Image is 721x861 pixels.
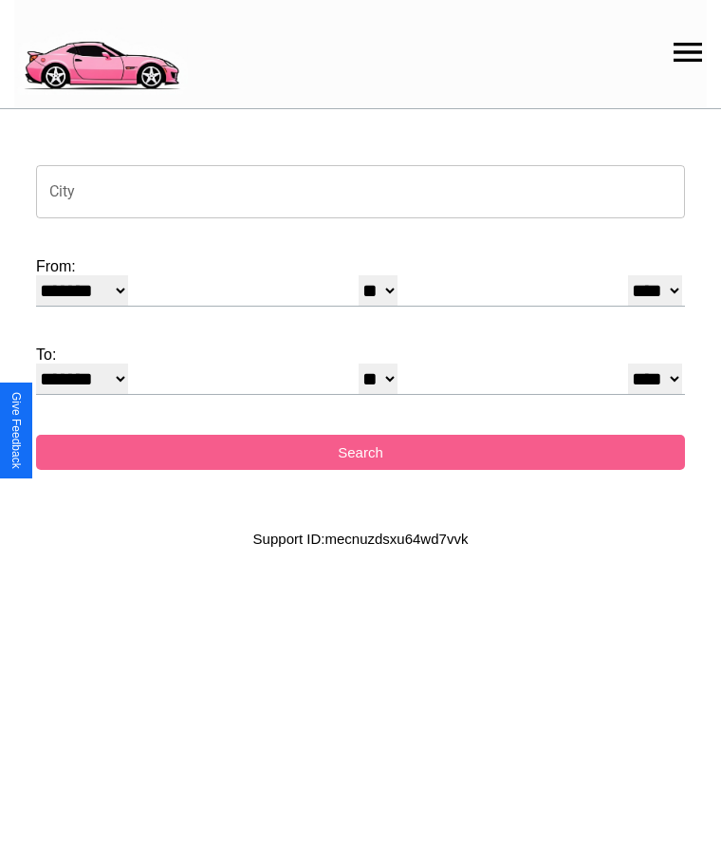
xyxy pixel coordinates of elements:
p: Support ID: mecnuzdsxu64wd7vvk [253,526,469,552]
label: From: [36,258,685,275]
button: Search [36,435,685,470]
img: logo [14,9,188,95]
label: To: [36,346,685,364]
div: Give Feedback [9,392,23,469]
